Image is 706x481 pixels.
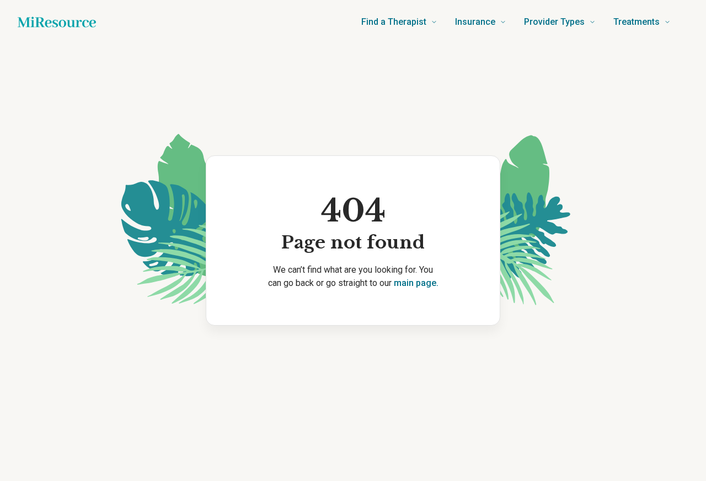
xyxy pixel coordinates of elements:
[361,14,426,30] span: Find a Therapist
[281,191,425,231] span: 404
[281,231,425,255] span: Page not found
[455,14,495,30] span: Insurance
[18,11,96,33] a: Home page
[524,14,585,30] span: Provider Types
[613,14,660,30] span: Treatments
[394,278,438,288] a: main page.
[224,263,482,290] p: We can’t find what are you looking for. You can go back or go straight to our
